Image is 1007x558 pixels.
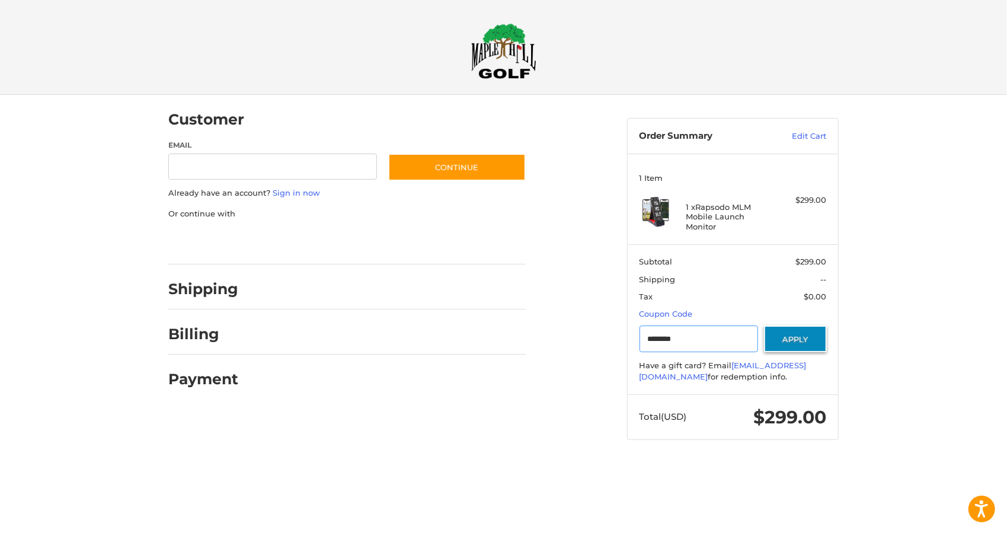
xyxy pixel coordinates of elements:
[686,202,777,231] h4: 1 x Rapsodo MLM Mobile Launch Monitor
[388,154,526,181] button: Continue
[265,231,354,253] iframe: PayPal-paylater
[804,292,827,301] span: $0.00
[640,309,693,318] a: Coupon Code
[168,370,238,388] h2: Payment
[821,275,827,284] span: --
[780,194,827,206] div: $299.00
[273,188,320,197] a: Sign in now
[165,231,254,253] iframe: PayPal-paypal
[168,187,526,199] p: Already have an account?
[168,110,244,129] h2: Customer
[640,275,676,284] span: Shipping
[366,231,455,253] iframe: PayPal-venmo
[640,411,687,422] span: Total (USD)
[640,257,673,266] span: Subtotal
[764,326,827,352] button: Apply
[767,130,827,142] a: Edit Cart
[640,173,827,183] h3: 1 Item
[471,23,536,79] img: Maple Hill Golf
[640,292,653,301] span: Tax
[168,280,238,298] h2: Shipping
[168,325,238,343] h2: Billing
[168,208,526,220] p: Or continue with
[640,326,759,352] input: Gift Certificate or Coupon Code
[168,140,377,151] label: Email
[796,257,827,266] span: $299.00
[754,406,827,428] span: $299.00
[640,360,827,383] div: Have a gift card? Email for redemption info.
[640,130,767,142] h3: Order Summary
